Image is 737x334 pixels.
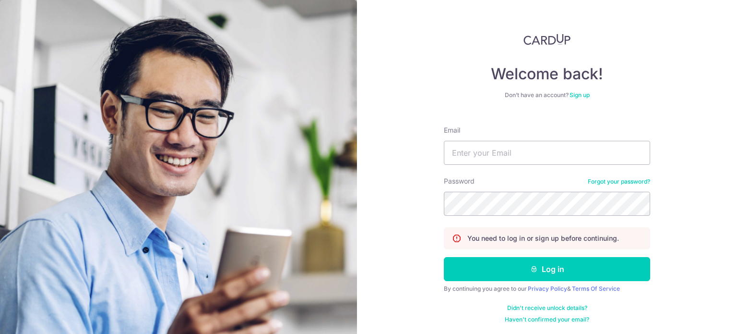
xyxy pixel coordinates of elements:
label: Password [444,176,475,186]
label: Email [444,125,460,135]
button: Log in [444,257,650,281]
h4: Welcome back! [444,64,650,84]
a: Haven't confirmed your email? [505,316,589,323]
p: You need to log in or sign up before continuing. [467,234,619,243]
div: Don’t have an account? [444,91,650,99]
div: By continuing you agree to our & [444,285,650,293]
input: Enter your Email [444,141,650,165]
a: Sign up [570,91,590,99]
a: Didn't receive unlock details? [507,304,587,312]
img: CardUp Logo [523,34,571,45]
a: Terms Of Service [572,285,620,292]
a: Privacy Policy [528,285,567,292]
a: Forgot your password? [588,178,650,186]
